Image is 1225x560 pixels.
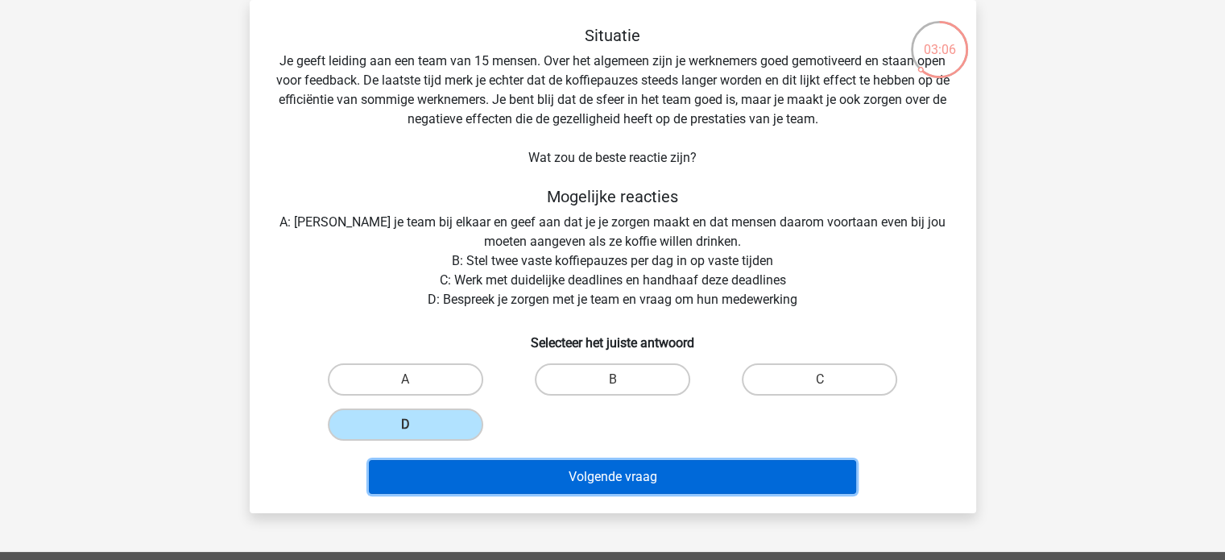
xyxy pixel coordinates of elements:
[535,363,690,396] label: B
[275,322,950,351] h6: Selecteer het juiste antwoord
[256,26,970,500] div: Je geeft leiding aan een team van 15 mensen. Over het algemeen zijn je werknemers goed gemotiveer...
[275,26,950,45] h5: Situatie
[275,187,950,206] h5: Mogelijke reacties
[328,409,483,441] label: D
[328,363,483,396] label: A
[369,460,856,494] button: Volgende vraag
[742,363,897,396] label: C
[909,19,970,60] div: 03:06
